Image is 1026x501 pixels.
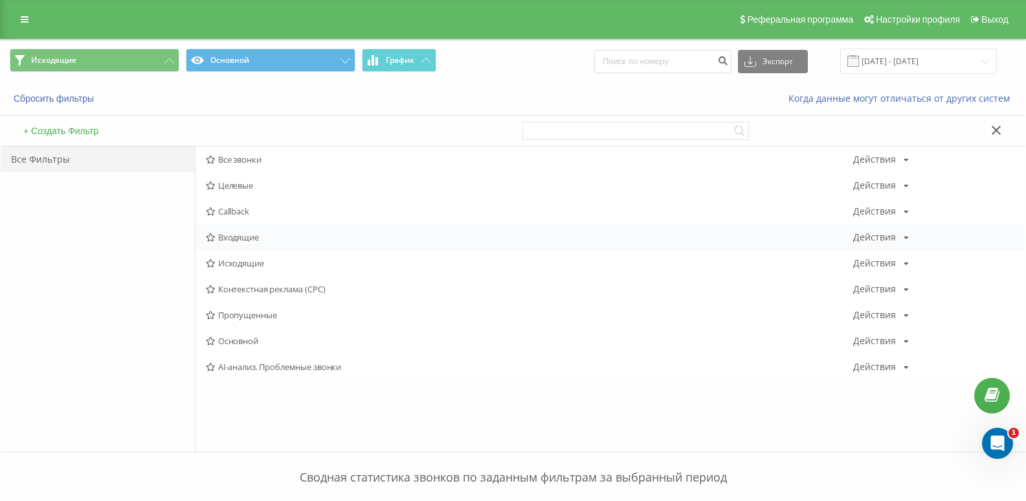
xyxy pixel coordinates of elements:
[10,93,100,104] button: Сбросить фильтры
[788,92,1016,104] a: Когда данные могут отличаться от других систем
[853,155,896,164] div: Действия
[747,14,853,25] span: Реферальная программа
[206,310,853,320] span: Пропущенные
[206,207,853,216] span: Callback
[1009,428,1019,438] span: 1
[982,428,1013,459] iframe: Intercom live chat
[853,285,896,294] div: Действия
[10,443,1016,486] p: Сводная статистика звонков по заданным фильтрам за выбранный период
[206,336,853,345] span: Основной
[31,55,76,65] span: Исходящие
[981,14,1009,25] span: Выход
[853,259,896,268] div: Действия
[853,181,896,190] div: Действия
[362,49,436,72] button: График
[853,233,896,242] div: Действия
[738,50,808,73] button: Экспорт
[19,125,102,137] button: + Создать Фильтр
[386,56,414,65] span: График
[206,285,853,294] span: Контекстная реклама (CPC)
[853,207,896,216] div: Действия
[1,146,195,172] div: Все Фильтры
[853,362,896,371] div: Действия
[206,362,853,371] span: AI-анализ. Проблемные звонки
[206,259,853,268] span: Исходящие
[186,49,355,72] button: Основной
[987,124,1006,138] button: Закрыть
[206,181,853,190] span: Целевые
[594,50,731,73] input: Поиск по номеру
[853,336,896,345] div: Действия
[853,310,896,320] div: Действия
[10,49,179,72] button: Исходящие
[206,155,853,164] span: Все звонки
[876,14,960,25] span: Настройки профиля
[206,233,853,242] span: Входящие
